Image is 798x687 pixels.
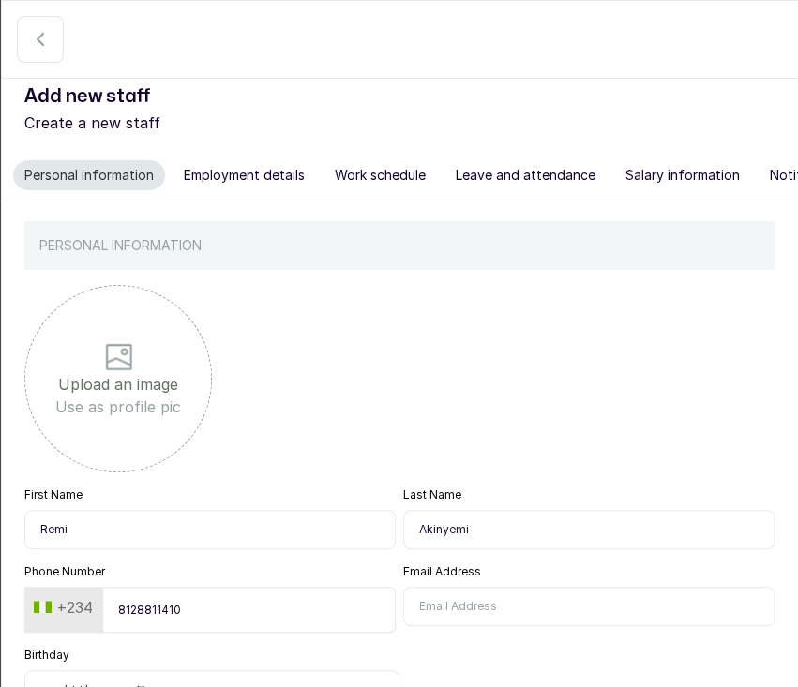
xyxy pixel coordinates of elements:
p: Create a new staff [24,112,775,134]
button: Employment details [173,160,316,190]
button: Work schedule [324,160,437,190]
p: PERSONAL INFORMATION [39,236,202,255]
button: +234 [26,592,100,622]
label: Phone Number [24,564,105,579]
label: First Name [24,487,83,502]
button: Salary information [614,160,751,190]
h1: Add new staff [24,82,775,112]
button: Leave and attendance [444,160,607,190]
input: 9151930463 [102,587,396,633]
input: Last Name [403,510,775,549]
label: Birthday [24,648,69,663]
label: Last Name [403,487,461,502]
label: Email Address [403,564,481,579]
input: Email Address [403,587,775,626]
button: Personal information [13,160,165,190]
input: First Name [24,510,396,549]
